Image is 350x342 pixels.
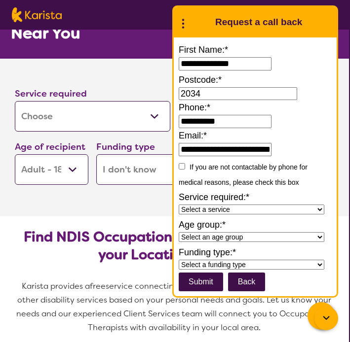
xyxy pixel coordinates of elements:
img: Karista [190,12,209,32]
button: Back [228,273,266,291]
input: Enter a 4-digit postcode [179,87,297,101]
h1: Search NDIS Occupational Therapists Near You [11,3,337,43]
label: Funding type:* [179,245,332,260]
h1: Request a call back [215,15,302,30]
label: Phone:* [179,100,332,115]
span: free [90,281,106,291]
label: Service required [15,88,87,100]
label: Age of recipient [15,141,85,153]
input: Submit [179,273,223,291]
label: Postcode:* [179,72,332,87]
button: Channel Menu [308,302,335,330]
h2: Find NDIS Occupational Therapists based on your Location & Needs [11,228,337,264]
label: Email:* [179,128,332,143]
span: Karista provides a [22,281,90,291]
label: Age group:* [179,217,332,232]
label: Service required:* [179,190,332,205]
label: Funding type [96,141,155,153]
img: Karista logo [12,7,62,22]
label: First Name:* [179,42,332,57]
label: If you are not contactable by phone for medical reasons, please check this box [179,163,308,186]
